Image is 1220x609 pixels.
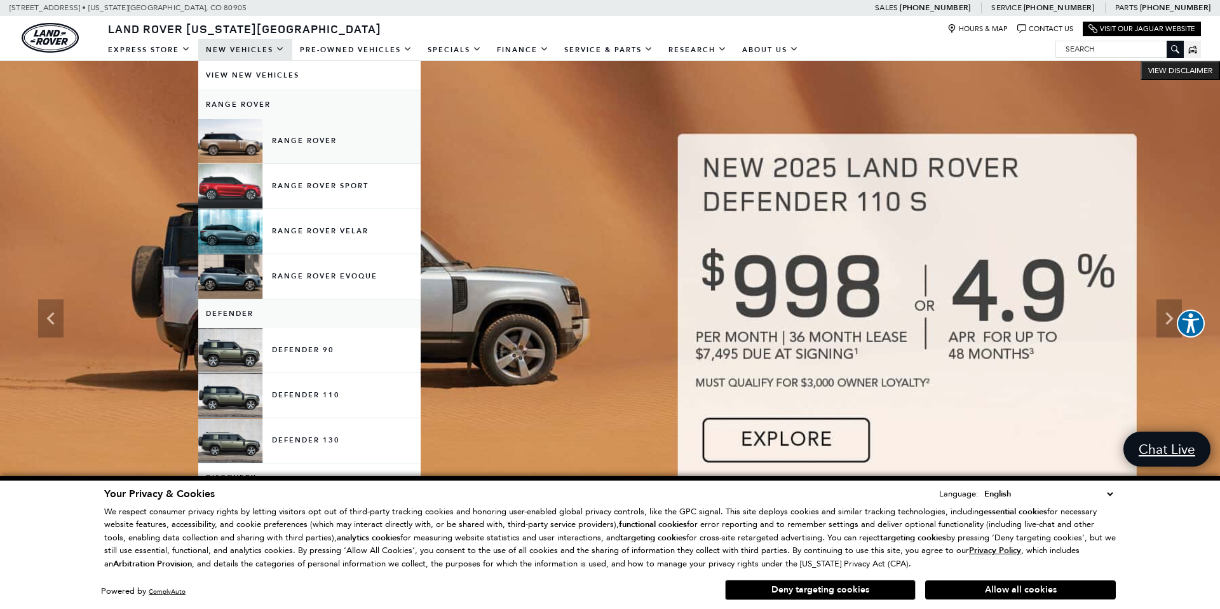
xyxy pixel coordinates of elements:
[939,489,979,498] div: Language:
[1123,432,1210,467] a: Chat Live
[981,487,1116,501] select: Language Select
[420,39,489,61] a: Specials
[149,587,186,596] a: ComplyAuto
[198,209,421,254] a: Range Rover Velar
[104,505,1116,571] p: We respect consumer privacy rights by letting visitors opt out of third-party tracking cookies an...
[557,39,661,61] a: Service & Parts
[1177,310,1205,340] aside: Accessibility Help Desk
[337,532,400,544] strong: analytics cookies
[1017,24,1073,34] a: Contact Us
[969,545,1021,556] u: Privacy Policy
[198,164,421,209] a: Range Rover Sport
[100,39,198,61] a: EXPRESS STORE
[620,532,686,544] strong: targeting cookies
[875,3,898,12] span: Sales
[1177,310,1205,338] button: Explore your accessibility options
[100,21,389,36] a: Land Rover [US_STATE][GEOGRAPHIC_DATA]
[1148,65,1212,76] span: VIEW DISCLAIMER
[725,580,916,600] button: Deny targeting cookies
[113,558,192,570] strong: Arbitration Provision
[1140,3,1210,13] a: [PHONE_NUMBER]
[619,519,687,530] strong: functional cookies
[198,61,421,90] a: View New Vehicles
[925,580,1116,599] button: Allow all cookies
[198,119,421,163] a: Range Rover
[1088,24,1195,34] a: Visit Our Jaguar Website
[104,487,215,501] span: Your Privacy & Cookies
[1115,3,1138,12] span: Parts
[198,463,421,492] a: Discovery
[22,23,79,53] a: land-rover
[947,24,1008,34] a: Hours & Map
[10,3,247,12] a: [STREET_ADDRESS] • [US_STATE][GEOGRAPHIC_DATA], CO 80905
[984,506,1047,517] strong: essential cookies
[198,328,421,373] a: Defender 90
[1024,3,1094,13] a: [PHONE_NUMBER]
[198,254,421,299] a: Range Rover Evoque
[735,39,806,61] a: About Us
[198,90,421,119] a: Range Rover
[292,39,420,61] a: Pre-Owned Vehicles
[661,39,735,61] a: Research
[1141,61,1220,80] button: VIEW DISCLAIMER
[198,373,421,418] a: Defender 110
[101,587,186,596] div: Powered by
[1156,299,1182,338] div: Next
[880,532,946,544] strong: targeting cookies
[38,299,64,338] div: Previous
[198,299,421,328] a: Defender
[198,418,421,463] a: Defender 130
[489,39,557,61] a: Finance
[198,39,292,61] a: New Vehicles
[991,3,1021,12] span: Service
[1056,41,1183,57] input: Search
[900,3,970,13] a: [PHONE_NUMBER]
[1132,441,1202,458] span: Chat Live
[100,39,806,61] nav: Main Navigation
[108,21,381,36] span: Land Rover [US_STATE][GEOGRAPHIC_DATA]
[22,23,79,53] img: Land Rover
